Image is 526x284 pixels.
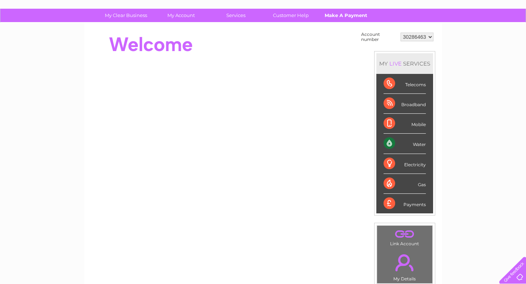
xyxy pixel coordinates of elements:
a: 0333 014 3131 [390,4,440,13]
div: Mobile [384,114,426,134]
div: Clear Business is a trading name of Verastar Limited (registered in [GEOGRAPHIC_DATA] No. 3667643... [93,4,434,35]
a: Customer Help [261,9,321,22]
td: My Details [377,248,433,284]
a: . [379,250,431,275]
a: Make A Payment [316,9,376,22]
a: Services [206,9,266,22]
a: . [379,227,431,240]
a: Energy [417,31,433,36]
div: Payments [384,194,426,213]
a: Contact [478,31,496,36]
a: My Clear Business [96,9,156,22]
a: Blog [463,31,474,36]
div: Electricity [384,154,426,174]
div: LIVE [388,60,403,67]
img: logo.png [18,19,55,41]
div: Water [384,134,426,154]
div: Telecoms [384,74,426,94]
td: Link Account [377,225,433,248]
a: Log out [502,31,519,36]
a: Water [399,31,412,36]
div: MY SERVICES [376,53,433,74]
div: Gas [384,174,426,194]
a: Telecoms [437,31,459,36]
div: Broadband [384,94,426,114]
td: Account number [359,30,399,44]
a: My Account [151,9,211,22]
